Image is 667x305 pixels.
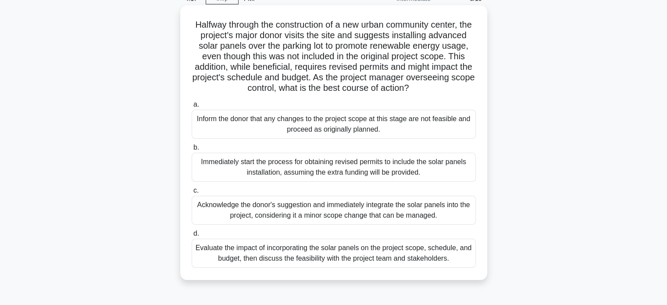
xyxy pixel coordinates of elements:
[193,100,199,108] span: a.
[193,187,199,194] span: c.
[192,110,476,139] div: Inform the donor that any changes to the project scope at this stage are not feasible and proceed...
[193,230,199,237] span: d.
[192,239,476,268] div: Evaluate the impact of incorporating the solar panels on the project scope, schedule, and budget,...
[193,144,199,151] span: b.
[191,19,477,94] h5: Halfway through the construction of a new urban community center, the project's major donor visit...
[192,153,476,182] div: Immediately start the process for obtaining revised permits to include the solar panels installat...
[192,196,476,225] div: Acknowledge the donor's suggestion and immediately integrate the solar panels into the project, c...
